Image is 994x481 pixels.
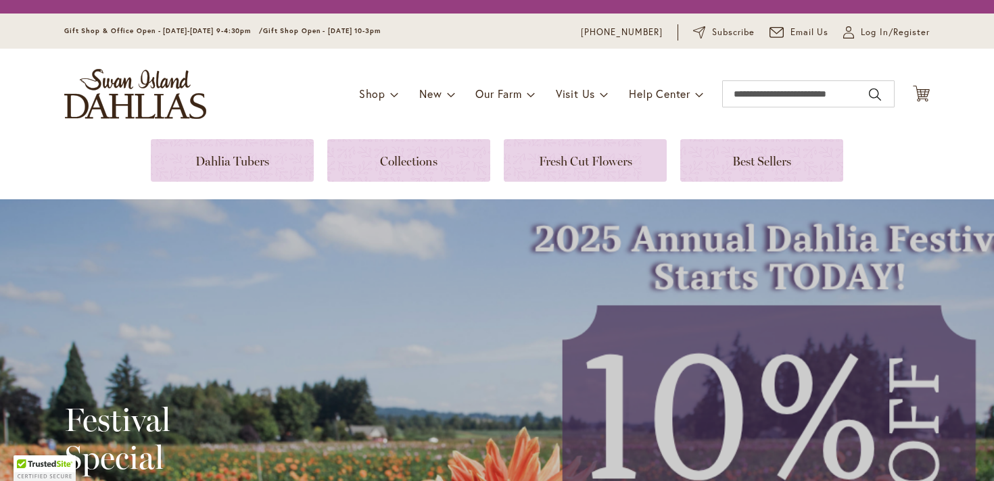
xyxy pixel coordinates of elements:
span: Gift Shop Open - [DATE] 10-3pm [263,26,381,35]
span: Our Farm [475,86,521,101]
span: Gift Shop & Office Open - [DATE]-[DATE] 9-4:30pm / [64,26,263,35]
div: TrustedSite Certified [14,455,76,481]
span: Log In/Register [861,26,930,39]
h2: Festival Special [64,401,415,476]
a: [PHONE_NUMBER] [581,26,663,39]
span: Email Us [790,26,829,39]
a: store logo [64,69,206,119]
span: New [419,86,442,101]
button: Search [869,84,881,105]
a: Log In/Register [843,26,930,39]
span: Shop [359,86,385,101]
span: Subscribe [712,26,755,39]
span: Visit Us [556,86,595,101]
span: Help Center [629,86,690,101]
a: Email Us [770,26,829,39]
a: Subscribe [693,26,755,39]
